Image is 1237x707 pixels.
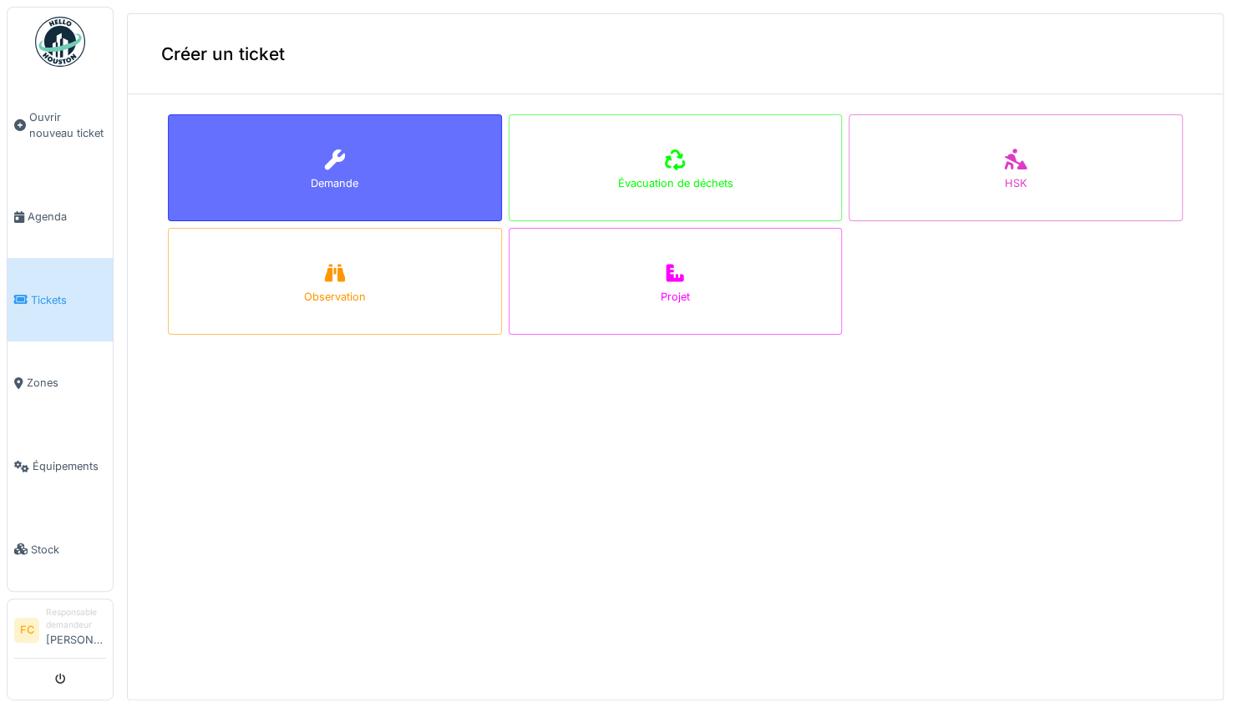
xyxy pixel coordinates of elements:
span: Tickets [31,292,106,308]
span: Agenda [28,209,106,225]
span: Ouvrir nouveau ticket [29,109,106,141]
span: Stock [31,542,106,558]
a: Équipements [8,425,113,508]
div: Créer un ticket [128,14,1223,94]
a: Tickets [8,258,113,341]
a: Zones [8,341,113,425]
span: Équipements [33,458,106,474]
div: Observation [304,289,366,305]
li: FC [14,618,39,643]
div: Demande [311,175,358,191]
div: Évacuation de déchets [617,175,733,191]
img: Badge_color-CXgf-gQk.svg [35,17,85,67]
div: Responsable demandeur [46,606,106,632]
a: Ouvrir nouveau ticket [8,76,113,175]
a: Agenda [8,175,113,259]
li: [PERSON_NAME] [46,606,106,654]
div: HSK [1005,175,1027,191]
div: Projet [661,289,690,305]
a: FC Responsable demandeur[PERSON_NAME] [14,606,106,659]
a: Stock [8,508,113,591]
span: Zones [27,375,106,391]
